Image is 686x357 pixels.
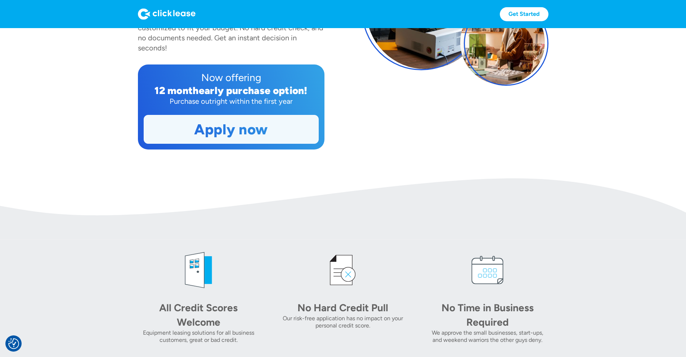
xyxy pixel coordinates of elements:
[427,329,548,344] div: We approve the small businesses, start-ups, and weekend warriors the other guys deny.
[177,249,220,292] img: welcome icon
[321,249,364,292] img: credit icon
[144,115,318,143] a: Apply now
[500,7,548,21] a: Get Started
[292,300,393,315] div: No Hard Credit Pull
[144,70,319,85] div: Now offering
[154,84,199,97] div: 12 month
[8,338,19,349] img: Revisit consent button
[466,249,509,292] img: calendar icon
[138,329,259,344] div: Equipment leasing solutions for all business customers, great or bad credit.
[199,84,308,97] div: early purchase option!
[282,315,404,329] div: Our risk-free application has no impact on your personal credit score.
[144,96,319,106] div: Purchase outright within the first year
[437,300,538,329] div: No Time in Business Required
[148,300,249,329] div: All Credit Scores Welcome
[8,338,19,349] button: Consent Preferences
[138,8,196,20] img: Logo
